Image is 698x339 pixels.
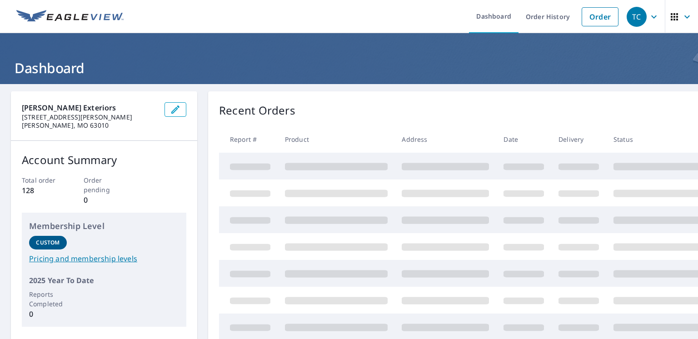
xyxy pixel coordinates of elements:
[582,7,618,26] a: Order
[22,175,63,185] p: Total order
[22,102,157,113] p: [PERSON_NAME] Exteriors
[84,194,125,205] p: 0
[219,102,295,119] p: Recent Orders
[22,152,186,168] p: Account Summary
[16,10,124,24] img: EV Logo
[278,126,395,153] th: Product
[11,59,687,77] h1: Dashboard
[22,113,157,121] p: [STREET_ADDRESS][PERSON_NAME]
[29,220,179,232] p: Membership Level
[394,126,496,153] th: Address
[22,185,63,196] p: 128
[29,253,179,264] a: Pricing and membership levels
[22,121,157,130] p: [PERSON_NAME], MO 63010
[219,126,278,153] th: Report #
[36,239,60,247] p: Custom
[551,126,606,153] th: Delivery
[84,175,125,194] p: Order pending
[29,289,67,309] p: Reports Completed
[29,309,67,319] p: 0
[627,7,647,27] div: TC
[496,126,551,153] th: Date
[29,275,179,286] p: 2025 Year To Date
